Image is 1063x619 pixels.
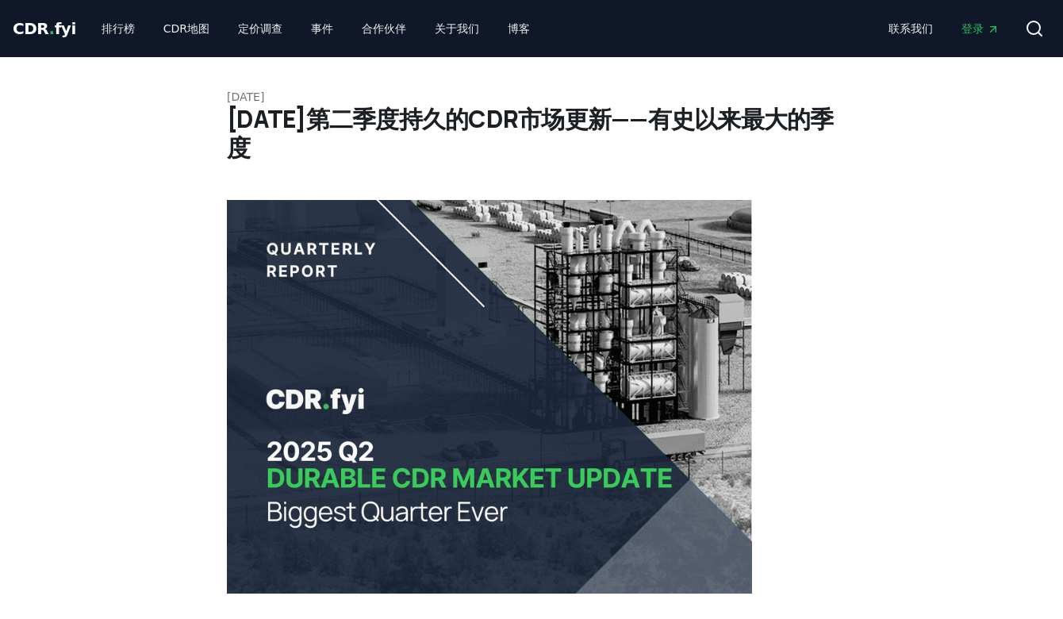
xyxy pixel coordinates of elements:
a: 博客 [495,14,543,43]
img: 博客帖子图片 [227,200,752,594]
nav: 主要 [89,14,543,43]
a: 合作伙伴 [349,14,419,43]
a: CDR地图 [151,14,222,43]
span: 登录 [961,21,1000,37]
a: 登录 [949,14,1012,43]
a: 联系我们 [876,14,946,43]
span: . [49,19,55,38]
a: 定价调查 [225,14,295,43]
a: 关于我们 [422,14,492,43]
a: CDR.fyi [13,17,76,40]
span: CDR fyi [13,19,76,38]
a: 事件 [298,14,346,43]
p: [DATE] [227,89,836,105]
a: 排行榜 [89,14,148,43]
h1: [DATE]第二季度持久的CDR市场更新——有史以来最大的季度 [227,105,836,162]
nav: 主要 [876,14,1012,43]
